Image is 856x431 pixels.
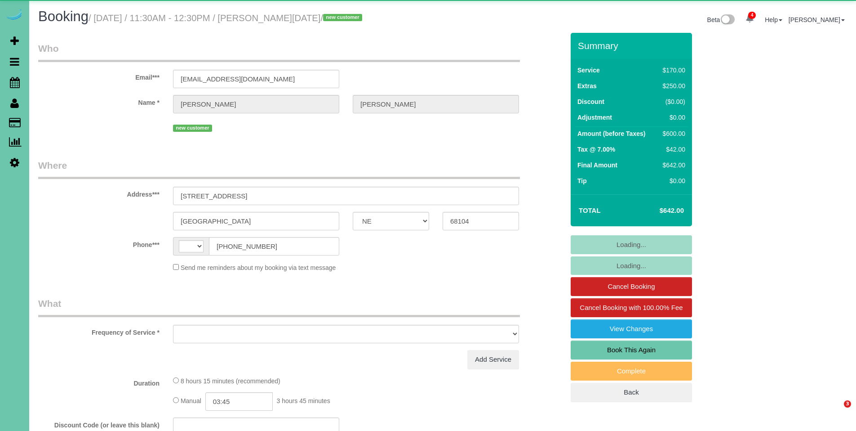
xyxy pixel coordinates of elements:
[31,418,166,430] label: Discount Code (or leave this blank)
[571,298,692,317] a: Cancel Booking with 100.00% Fee
[659,145,685,154] div: $42.00
[659,97,685,106] div: ($0.00)
[633,207,684,215] h4: $642.00
[789,16,845,23] a: [PERSON_NAME]
[181,397,201,404] span: Manual
[571,277,692,296] a: Cancel Booking
[765,16,782,23] a: Help
[659,81,685,90] div: $250.00
[577,81,597,90] label: Extras
[277,397,330,404] span: 3 hours 45 minutes
[844,400,851,408] span: 3
[825,400,847,422] iframe: Intercom live chat
[748,12,756,19] span: 4
[38,42,520,62] legend: Who
[577,161,617,170] label: Final Amount
[467,350,519,369] a: Add Service
[578,40,687,51] h3: Summary
[577,176,587,185] label: Tip
[720,14,735,26] img: New interface
[577,145,615,154] label: Tax @ 7.00%
[577,97,604,106] label: Discount
[320,13,365,23] span: /
[659,66,685,75] div: $170.00
[577,66,600,75] label: Service
[38,297,520,317] legend: What
[38,159,520,179] legend: Where
[571,341,692,359] a: Book This Again
[580,304,683,311] span: Cancel Booking with 100.00% Fee
[181,264,336,271] span: Send me reminders about my booking via text message
[38,9,89,24] span: Booking
[5,9,23,22] img: Automaid Logo
[577,113,612,122] label: Adjustment
[89,13,365,23] small: / [DATE] / 11:30AM - 12:30PM / [PERSON_NAME][DATE]
[31,376,166,388] label: Duration
[173,125,212,132] span: new customer
[571,319,692,338] a: View Changes
[31,325,166,337] label: Frequency of Service *
[659,176,685,185] div: $0.00
[659,129,685,138] div: $600.00
[31,95,166,107] label: Name *
[659,161,685,170] div: $642.00
[579,207,601,214] strong: Total
[707,16,735,23] a: Beta
[571,383,692,402] a: Back
[323,14,362,21] span: new customer
[181,377,280,385] span: 8 hours 15 minutes (recommended)
[741,9,758,29] a: 4
[659,113,685,122] div: $0.00
[577,129,645,138] label: Amount (before Taxes)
